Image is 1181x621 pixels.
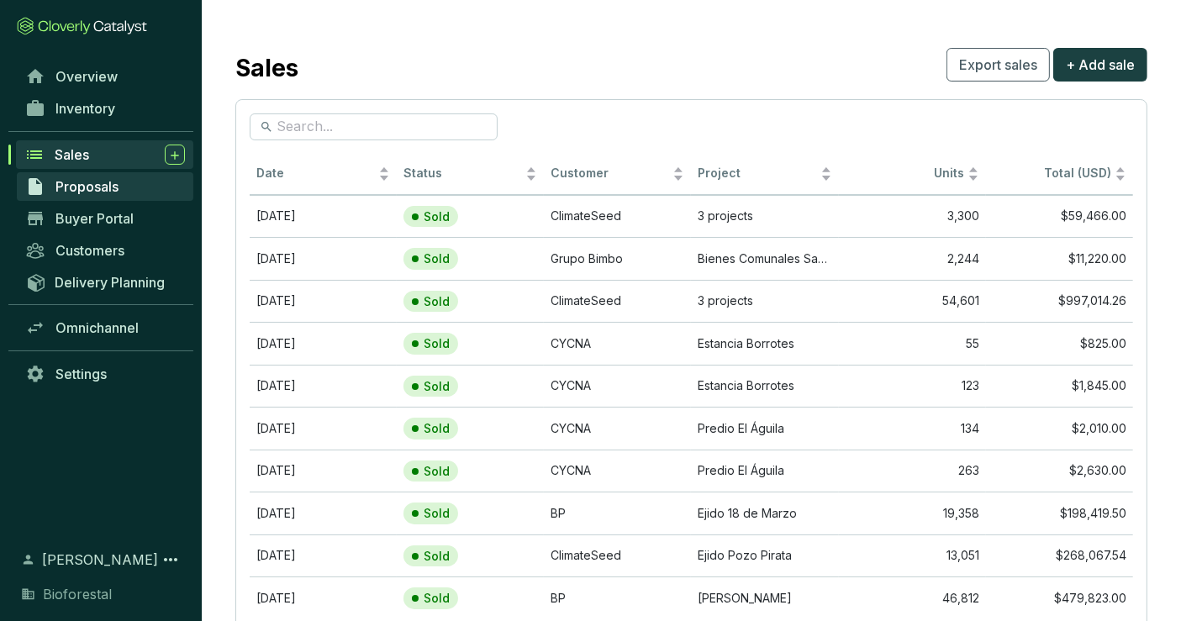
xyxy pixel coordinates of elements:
[691,237,838,280] td: Bienes Comunales Santa Isabel Chalma
[1066,55,1135,75] span: + Add sale
[17,236,193,265] a: Customers
[424,209,450,224] p: Sold
[17,313,193,342] a: Omnichannel
[424,506,450,521] p: Sold
[55,210,134,227] span: Buyer Portal
[544,365,691,408] td: CYCNA
[43,584,112,604] span: Bioforestal
[55,274,165,291] span: Delivery Planning
[839,576,986,619] td: 46,812
[986,576,1133,619] td: $479,823.00
[250,195,397,238] td: Nov 25 2024
[691,195,838,238] td: 3 projects
[986,534,1133,577] td: $268,067.54
[424,251,450,266] p: Sold
[250,280,397,323] td: Jun 18 2024
[986,492,1133,534] td: $198,419.50
[839,280,986,323] td: 54,601
[250,492,397,534] td: Feb 21 2024
[424,549,450,564] p: Sold
[424,591,450,606] p: Sold
[544,407,691,450] td: CYCNA
[839,534,986,577] td: 13,051
[55,100,115,117] span: Inventory
[544,322,691,365] td: CYCNA
[1053,48,1147,82] button: + Add sale
[986,237,1133,280] td: $11,220.00
[17,94,193,123] a: Inventory
[846,166,964,182] span: Units
[55,178,119,195] span: Proposals
[691,365,838,408] td: Estancia Borrotes
[424,421,450,436] p: Sold
[250,365,397,408] td: Jul 27 2024
[986,195,1133,238] td: $59,466.00
[55,68,118,85] span: Overview
[250,237,397,280] td: Mar 08 2023
[946,48,1050,82] button: Export sales
[839,237,986,280] td: 2,244
[691,450,838,492] td: Predio El Águila
[544,237,691,280] td: Grupo Bimbo
[986,365,1133,408] td: $1,845.00
[17,62,193,91] a: Overview
[544,195,691,238] td: ClimateSeed
[544,450,691,492] td: CYCNA
[544,154,691,195] th: Customer
[551,166,669,182] span: Customer
[250,534,397,577] td: Aug 14 2024
[250,576,397,619] td: Feb 21 2024
[256,166,375,182] span: Date
[235,50,298,86] h2: Sales
[839,195,986,238] td: 3,300
[986,280,1133,323] td: $997,014.26
[250,322,397,365] td: Jul 27 2024
[17,172,193,201] a: Proposals
[424,464,450,479] p: Sold
[691,407,838,450] td: Predio El Águila
[986,407,1133,450] td: $2,010.00
[17,204,193,233] a: Buyer Portal
[691,154,838,195] th: Project
[250,407,397,450] td: Jul 27 2024
[55,366,107,382] span: Settings
[691,280,838,323] td: 3 projects
[986,450,1133,492] td: $2,630.00
[403,166,522,182] span: Status
[839,492,986,534] td: 19,358
[544,534,691,577] td: ClimateSeed
[691,534,838,577] td: Ejido Pozo Pirata
[959,55,1037,75] span: Export sales
[424,379,450,394] p: Sold
[839,407,986,450] td: 134
[698,166,816,182] span: Project
[55,319,139,336] span: Omnichannel
[839,322,986,365] td: 55
[1044,166,1111,180] span: Total (USD)
[42,550,158,570] span: [PERSON_NAME]
[544,280,691,323] td: ClimateSeed
[55,146,89,163] span: Sales
[691,492,838,534] td: Ejido 18 de Marzo
[250,450,397,492] td: Jul 27 2024
[544,492,691,534] td: BP
[424,294,450,309] p: Sold
[839,365,986,408] td: 123
[839,450,986,492] td: 263
[17,268,193,296] a: Delivery Planning
[986,322,1133,365] td: $825.00
[839,154,986,195] th: Units
[691,576,838,619] td: Ejido Chunhuhub
[397,154,544,195] th: Status
[544,576,691,619] td: BP
[55,242,124,259] span: Customers
[17,360,193,388] a: Settings
[16,140,193,169] a: Sales
[250,154,397,195] th: Date
[691,322,838,365] td: Estancia Borrotes
[424,336,450,351] p: Sold
[277,118,472,136] input: Search...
